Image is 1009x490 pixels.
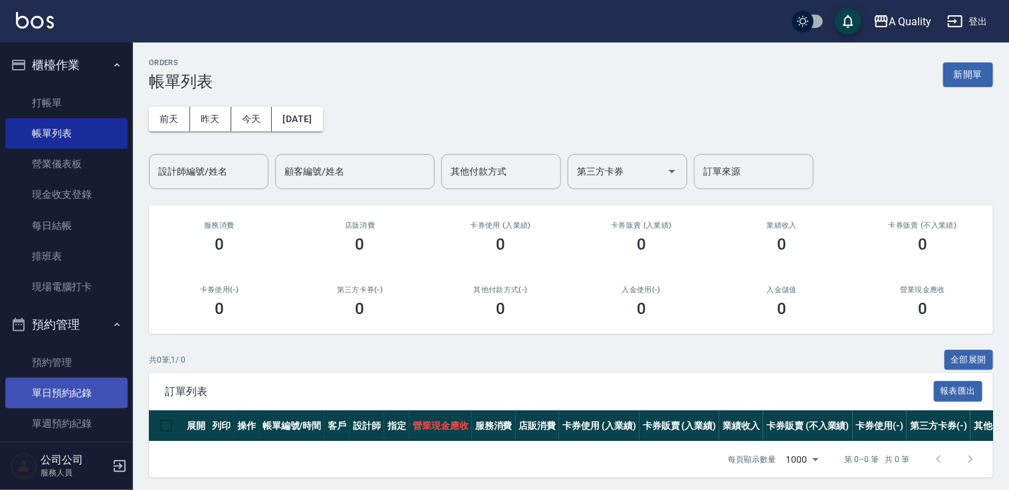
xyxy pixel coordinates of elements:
[472,410,516,442] th: 服務消費
[215,299,224,318] h3: 0
[11,453,37,479] img: Person
[943,68,993,80] a: 新開單
[5,408,128,439] a: 單週預約紀錄
[5,378,128,408] a: 單日預約紀錄
[190,107,231,131] button: 昨天
[719,410,763,442] th: 業績收入
[149,354,185,366] p: 共 0 筆, 1 / 0
[853,410,907,442] th: 卡券使用(-)
[516,410,560,442] th: 店販消費
[165,385,934,398] span: 訂單列表
[868,221,977,230] h2: 卡券販賣 (不入業績)
[777,299,786,318] h3: 0
[5,149,128,179] a: 營業儀表板
[559,410,639,442] th: 卡券使用 (入業績)
[918,235,927,254] h3: 0
[209,410,234,442] th: 列印
[234,410,259,442] th: 操作
[231,107,273,131] button: 今天
[272,107,322,131] button: [DATE]
[446,286,555,294] h2: 其他付款方式(-)
[41,467,108,479] p: 服務人員
[384,410,409,442] th: 指定
[835,8,861,35] button: save
[943,62,993,87] button: 新開單
[5,48,128,82] button: 櫃檯作業
[5,179,128,210] a: 現金收支登錄
[356,235,365,254] h3: 0
[5,210,128,241] a: 每日結帳
[350,410,384,442] th: 設計師
[763,410,852,442] th: 卡券販賣 (不入業績)
[728,286,837,294] h2: 入金儲值
[637,299,646,318] h3: 0
[5,307,128,342] button: 預約管理
[5,272,128,302] a: 現場電腦打卡
[324,410,350,442] th: 客戶
[41,453,108,467] h5: 公司公司
[845,453,909,465] p: 第 0–0 筆 共 0 筆
[5,88,128,118] a: 打帳單
[149,58,213,67] h2: ORDERS
[945,350,994,370] button: 全部展開
[728,221,837,230] h2: 業績收入
[907,410,970,442] th: 第三方卡券(-)
[777,235,786,254] h3: 0
[637,235,646,254] h3: 0
[496,235,505,254] h3: 0
[868,8,937,35] button: A Quality
[149,107,190,131] button: 前天
[781,442,824,477] div: 1000
[587,221,696,230] h2: 卡券販賣 (入業績)
[165,286,274,294] h2: 卡券使用(-)
[868,286,977,294] h2: 營業現金應收
[165,221,274,230] h3: 服務消費
[183,410,209,442] th: 展開
[942,9,993,34] button: 登出
[259,410,325,442] th: 帳單編號/時間
[446,221,555,230] h2: 卡券使用 (入業績)
[306,286,415,294] h2: 第三方卡券(-)
[728,453,776,465] p: 每頁顯示數量
[306,221,415,230] h2: 店販消費
[889,13,932,30] div: A Quality
[496,299,505,318] h3: 0
[409,410,472,442] th: 營業現金應收
[215,235,224,254] h3: 0
[356,299,365,318] h3: 0
[934,381,983,402] button: 報表匯出
[149,72,213,91] h3: 帳單列表
[587,286,696,294] h2: 入金使用(-)
[639,410,720,442] th: 卡券販賣 (入業績)
[16,12,54,29] img: Logo
[5,118,128,149] a: 帳單列表
[661,161,683,182] button: Open
[918,299,927,318] h3: 0
[934,384,983,397] a: 報表匯出
[5,347,128,378] a: 預約管理
[5,241,128,272] a: 排班表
